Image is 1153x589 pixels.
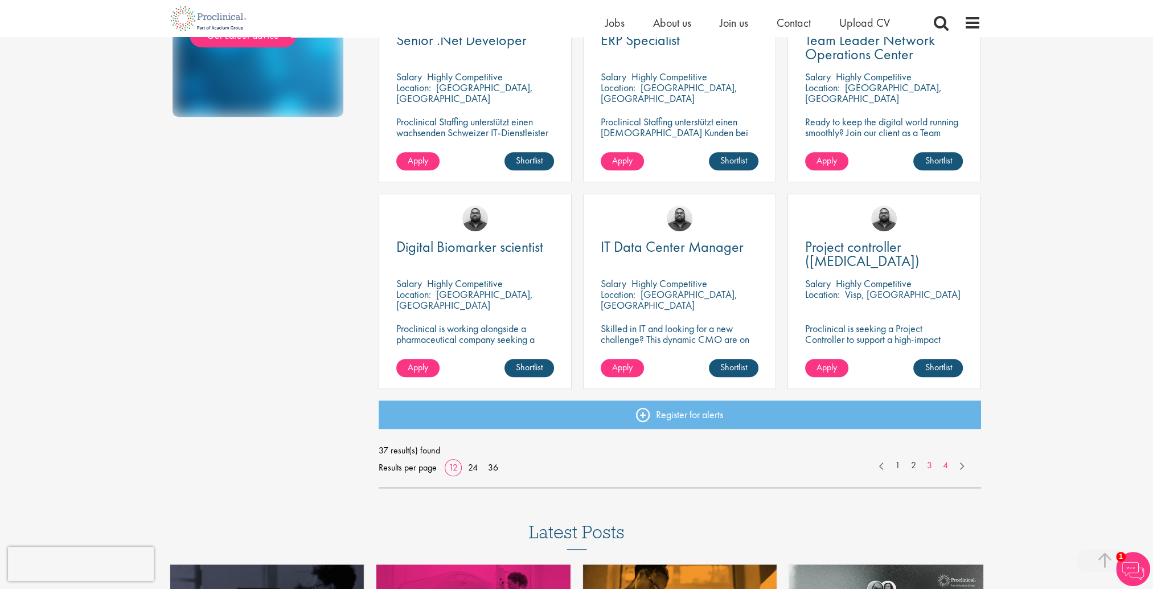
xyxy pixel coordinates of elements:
[601,237,744,256] span: IT Data Center Manager
[484,461,502,473] a: 36
[396,237,543,256] span: Digital Biomarker scientist
[805,30,935,64] span: Team Leader Network Operations Center
[396,81,533,105] p: [GEOGRAPHIC_DATA], [GEOGRAPHIC_DATA]
[805,152,848,170] a: Apply
[396,70,422,83] span: Salary
[601,30,680,50] span: ERP Specialist
[601,152,644,170] a: Apply
[601,240,758,254] a: IT Data Center Manager
[396,359,440,377] a: Apply
[805,70,831,83] span: Salary
[462,206,488,231] img: Ashley Bennett
[396,288,533,312] p: [GEOGRAPHIC_DATA], [GEOGRAPHIC_DATA]
[396,288,431,301] span: Location:
[396,30,527,50] span: Senior .Net Developer
[805,277,831,290] span: Salary
[777,15,811,30] a: Contact
[601,288,737,312] p: [GEOGRAPHIC_DATA], [GEOGRAPHIC_DATA]
[709,359,758,377] a: Shortlist
[464,461,482,473] a: 24
[667,206,692,231] img: Ashley Bennett
[921,459,938,472] a: 3
[913,359,963,377] a: Shortlist
[612,361,633,373] span: Apply
[836,70,912,83] p: Highly Competitive
[601,70,626,83] span: Salary
[379,400,981,429] a: Register for alerts
[427,277,503,290] p: Highly Competitive
[601,359,644,377] a: Apply
[816,154,837,166] span: Apply
[816,361,837,373] span: Apply
[529,522,625,550] h3: Latest Posts
[601,81,635,94] span: Location:
[612,154,633,166] span: Apply
[504,152,554,170] a: Shortlist
[805,323,963,366] p: Proclinical is seeking a Project Controller to support a high-impact capital expenditure initiati...
[445,461,462,473] a: 12
[601,277,626,290] span: Salary
[8,547,154,581] iframe: reCAPTCHA
[805,240,963,268] a: Project controller ([MEDICAL_DATA])
[408,361,428,373] span: Apply
[601,288,635,301] span: Location:
[720,15,748,30] a: Join us
[601,33,758,47] a: ERP Specialist
[631,277,707,290] p: Highly Competitive
[845,288,961,301] p: Visp, [GEOGRAPHIC_DATA]
[1116,552,1150,586] img: Chatbot
[601,81,737,105] p: [GEOGRAPHIC_DATA], [GEOGRAPHIC_DATA]
[836,277,912,290] p: Highly Competitive
[871,206,897,231] img: Ashley Bennett
[1116,552,1126,562] span: 1
[396,240,554,254] a: Digital Biomarker scientist
[805,359,848,377] a: Apply
[601,323,758,377] p: Skilled in IT and looking for a new challenge? This dynamic CMO are on the [PERSON_NAME] for a de...
[408,154,428,166] span: Apply
[805,237,920,271] span: Project controller ([MEDICAL_DATA])
[805,81,942,105] p: [GEOGRAPHIC_DATA], [GEOGRAPHIC_DATA]
[396,277,422,290] span: Salary
[631,70,707,83] p: Highly Competitive
[937,459,954,472] a: 4
[913,152,963,170] a: Shortlist
[504,359,554,377] a: Shortlist
[396,323,554,377] p: Proclinical is working alongside a pharmaceutical company seeking a Digital Biomarker Scientist t...
[379,459,437,476] span: Results per page
[805,33,963,62] a: Team Leader Network Operations Center
[396,152,440,170] a: Apply
[805,116,963,170] p: Ready to keep the digital world running smoothly? Join our client as a Team Leader, Network Opera...
[805,288,840,301] span: Location:
[709,152,758,170] a: Shortlist
[805,81,840,94] span: Location:
[905,459,922,472] a: 2
[396,33,554,47] a: Senior .Net Developer
[601,116,758,159] p: Proclinical Staffing unterstützt einen [DEMOGRAPHIC_DATA] Kunden bei der Teamerweiterung und der ...
[379,442,981,459] span: 37 result(s) found
[396,81,431,94] span: Location:
[839,15,890,30] a: Upload CV
[653,15,691,30] a: About us
[396,116,554,159] p: Proclinical Staffing unterstützt einen wachsenden Schweizer IT-Dienstleister bei der Einstellung ...
[889,459,906,472] a: 1
[427,70,503,83] p: Highly Competitive
[605,15,625,30] a: Jobs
